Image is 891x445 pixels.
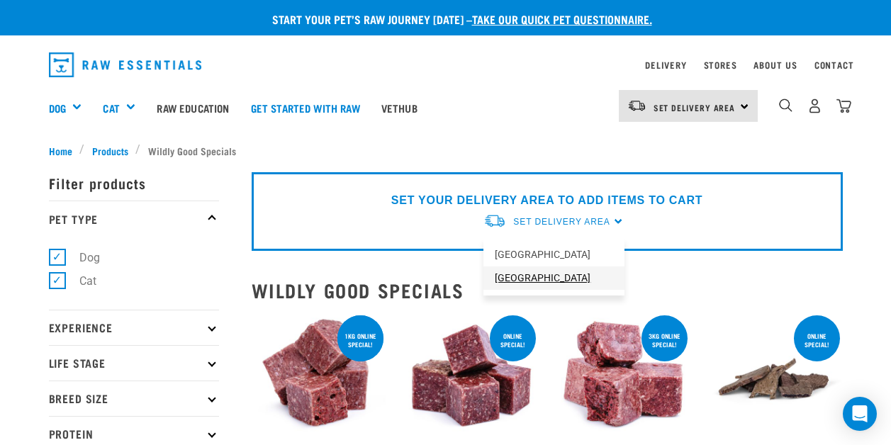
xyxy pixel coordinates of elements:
span: Set Delivery Area [513,217,610,227]
img: van-moving.png [627,99,646,112]
p: SET YOUR DELIVERY AREA TO ADD ITEMS TO CART [391,192,702,209]
div: 1kg online special! [337,325,383,355]
a: Home [49,143,80,158]
p: Life Stage [49,345,219,381]
span: Set Delivery Area [654,105,736,110]
a: [GEOGRAPHIC_DATA] [483,243,624,266]
label: Dog [57,249,106,266]
img: user.png [807,98,822,113]
a: Raw Education [146,79,240,136]
img: Raw Essentials Logo [49,52,202,77]
label: Cat [57,272,102,290]
img: home-icon-1@2x.png [779,98,792,112]
div: ONLINE SPECIAL! [490,325,536,355]
a: Delivery [645,62,686,67]
p: Breed Size [49,381,219,416]
a: take our quick pet questionnaire. [472,16,652,22]
a: Products [84,143,135,158]
img: van-moving.png [483,213,506,228]
h2: Wildly Good Specials [252,279,843,301]
p: Pet Type [49,201,219,236]
p: Filter products [49,165,219,201]
a: Get started with Raw [240,79,371,136]
nav: dropdown navigation [38,47,854,83]
a: Contact [814,62,854,67]
a: Stores [704,62,737,67]
nav: breadcrumbs [49,143,843,158]
div: Open Intercom Messenger [843,397,877,431]
img: home-icon@2x.png [836,98,851,113]
a: Cat [103,100,119,116]
div: 3kg online special! [641,325,688,355]
p: Experience [49,310,219,345]
a: Dog [49,100,66,116]
span: Home [49,143,72,158]
a: Vethub [371,79,428,136]
div: ONLINE SPECIAL! [794,325,840,355]
a: [GEOGRAPHIC_DATA] [483,266,624,290]
a: About Us [753,62,797,67]
span: Products [92,143,128,158]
